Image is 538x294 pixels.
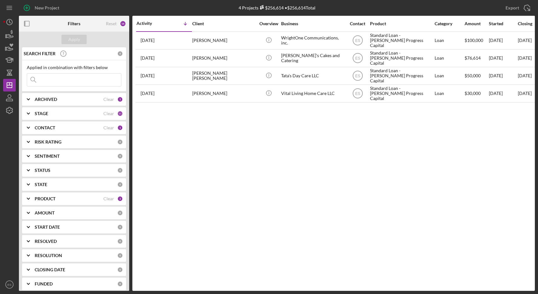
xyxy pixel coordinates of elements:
[117,153,123,159] div: 0
[106,21,117,26] div: Reset
[27,65,121,70] div: Applied in combination with filters below
[192,21,255,26] div: Client
[117,196,123,202] div: 3
[281,50,344,67] div: [PERSON_NAME]'s Cakes and Catering
[435,21,464,26] div: Category
[370,21,433,26] div: Product
[192,50,255,67] div: [PERSON_NAME]
[465,73,481,78] span: $50,000
[35,2,59,14] div: New Project
[117,253,123,258] div: 0
[465,21,488,26] div: Amount
[517,266,532,281] iframe: Intercom live chat
[3,278,16,291] button: ES
[435,32,464,49] div: Loan
[8,283,12,286] text: ES
[103,111,114,116] div: Clear
[35,125,55,130] b: CONTACT
[518,38,532,43] time: [DATE]
[355,91,360,96] text: ES
[258,5,284,10] div: $256,614
[489,68,517,84] div: [DATE]
[489,21,517,26] div: Started
[465,38,483,43] span: $100,000
[518,91,532,96] time: [DATE]
[117,182,123,187] div: 0
[103,97,114,102] div: Clear
[281,21,344,26] div: Business
[465,91,481,96] span: $30,000
[35,281,53,286] b: FUNDED
[370,50,433,67] div: Standard Loan - [PERSON_NAME] Progress Capital
[117,125,123,131] div: 1
[35,225,60,230] b: START DATE
[281,32,344,49] div: WrightOne Communications, inc.
[68,35,80,44] div: Apply
[35,111,48,116] b: STAGE
[117,97,123,102] div: 1
[465,55,481,61] span: $76,614
[117,267,123,273] div: 0
[257,21,281,26] div: Overview
[499,2,535,14] button: Export
[61,35,87,44] button: Apply
[35,210,55,215] b: AMOUNT
[35,196,55,201] b: PRODUCT
[489,50,517,67] div: [DATE]
[192,32,255,49] div: [PERSON_NAME]
[117,139,123,145] div: 0
[141,91,154,96] time: 2025-08-26 15:06
[117,281,123,287] div: 0
[35,139,61,144] b: RISK RATING
[117,168,123,173] div: 0
[281,68,344,84] div: Tata's Day Care LLC
[35,154,60,159] b: SENTIMENT
[117,111,123,116] div: 11
[68,21,80,26] b: Filters
[117,51,123,56] div: 0
[103,196,114,201] div: Clear
[117,210,123,216] div: 0
[103,125,114,130] div: Clear
[141,56,154,61] time: 2025-09-18 12:30
[35,267,65,272] b: CLOSING DATE
[35,253,62,258] b: RESOLUTION
[24,51,55,56] b: SEARCH FILTER
[192,68,255,84] div: [PERSON_NAME] [PERSON_NAME]
[370,68,433,84] div: Standard Loan - [PERSON_NAME] Progress Capital
[355,38,360,43] text: ES
[239,5,315,10] div: 4 Projects • $256,614 Total
[117,224,123,230] div: 0
[489,85,517,102] div: [DATE]
[141,38,154,43] time: 2025-09-22 15:58
[19,2,66,14] button: New Project
[518,73,532,78] time: [DATE]
[192,85,255,102] div: [PERSON_NAME]
[518,55,532,61] time: [DATE]
[117,238,123,244] div: 0
[120,21,126,27] div: 16
[489,32,517,49] div: [DATE]
[136,21,164,26] div: Activity
[435,50,464,67] div: Loan
[346,21,369,26] div: Contact
[35,182,47,187] b: STATE
[35,97,57,102] b: ARCHIVED
[370,85,433,102] div: Standard Loan - [PERSON_NAME] Progress Capital
[435,68,464,84] div: Loan
[35,168,50,173] b: STATUS
[355,74,360,78] text: ES
[506,2,519,14] div: Export
[281,85,344,102] div: Vital Living Home Care LLC
[435,85,464,102] div: Loan
[141,73,154,78] time: 2025-09-03 14:44
[355,56,360,61] text: ES
[370,32,433,49] div: Standard Loan - [PERSON_NAME] Progress Capital
[35,239,57,244] b: RESOLVED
